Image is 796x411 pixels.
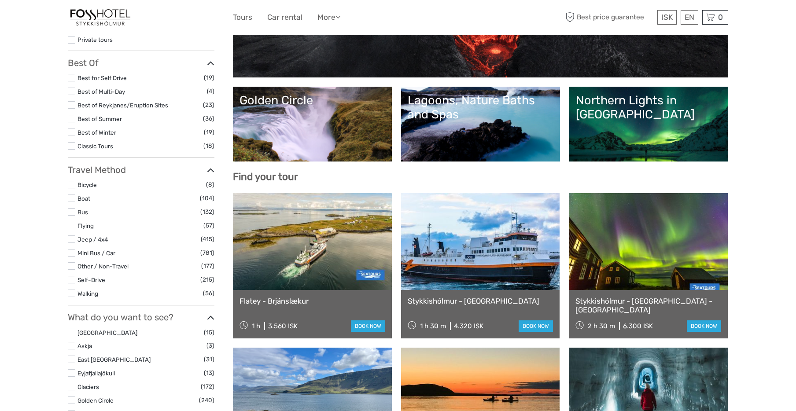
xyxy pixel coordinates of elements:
[576,93,722,155] a: Northern Lights in [GEOGRAPHIC_DATA]
[240,93,385,155] a: Golden Circle
[68,7,133,28] img: 1329-f06518fe-c600-4de4-b79f-6c2699532b88_logo_small.jpg
[199,395,214,405] span: (240)
[77,342,92,349] a: Askja
[207,86,214,96] span: (4)
[77,276,105,283] a: Self-Drive
[200,193,214,203] span: (104)
[204,354,214,364] span: (31)
[77,222,94,229] a: Flying
[201,261,214,271] span: (177)
[519,320,553,332] a: book now
[203,288,214,298] span: (56)
[201,382,214,392] span: (172)
[203,220,214,231] span: (57)
[77,195,90,202] a: Boat
[240,9,722,71] a: Lava and Volcanoes
[77,88,125,95] a: Best of Multi-Day
[68,58,214,68] h3: Best Of
[233,171,298,183] b: Find your tour
[77,356,151,363] a: East [GEOGRAPHIC_DATA]
[200,207,214,217] span: (132)
[77,74,127,81] a: Best for Self Drive
[240,93,385,107] div: Golden Circle
[201,234,214,244] span: (415)
[68,165,214,175] h3: Travel Method
[681,10,698,25] div: EN
[77,143,113,150] a: Classic Tours
[203,141,214,151] span: (18)
[77,397,114,404] a: Golden Circle
[77,181,97,188] a: Bicycle
[203,100,214,110] span: (23)
[77,263,129,270] a: Other / Non-Travel
[420,322,446,330] span: 1 h 30 m
[77,36,113,43] a: Private tours
[77,250,115,257] a: Mini Bus / Car
[68,312,214,323] h3: What do you want to see?
[588,322,615,330] span: 2 h 30 m
[206,341,214,351] span: (3)
[203,114,214,124] span: (36)
[687,320,721,332] a: book now
[575,297,721,315] a: Stykkishólmur - [GEOGRAPHIC_DATA] - [GEOGRAPHIC_DATA]
[77,329,137,336] a: [GEOGRAPHIC_DATA]
[267,11,302,24] a: Car rental
[661,13,673,22] span: ISK
[408,93,553,122] div: Lagoons, Nature Baths and Spas
[252,322,260,330] span: 1 h
[351,320,385,332] a: book now
[77,370,115,377] a: Eyjafjallajökull
[240,297,385,305] a: Flatey - Brjánslækur
[233,11,252,24] a: Tours
[623,322,653,330] div: 6.300 ISK
[200,248,214,258] span: (781)
[717,13,724,22] span: 0
[77,209,88,216] a: Bus
[77,236,108,243] a: Jeep / 4x4
[204,368,214,378] span: (13)
[268,322,298,330] div: 3.560 ISK
[206,180,214,190] span: (8)
[408,93,553,155] a: Lagoons, Nature Baths and Spas
[200,275,214,285] span: (215)
[77,115,122,122] a: Best of Summer
[408,297,553,305] a: Stykkishólmur - [GEOGRAPHIC_DATA]
[317,11,340,24] a: More
[77,129,116,136] a: Best of Winter
[204,327,214,338] span: (15)
[576,93,722,122] div: Northern Lights in [GEOGRAPHIC_DATA]
[77,383,99,390] a: Glaciers
[563,10,655,25] span: Best price guarantee
[77,290,98,297] a: Walking
[204,127,214,137] span: (19)
[204,73,214,83] span: (19)
[77,102,168,109] a: Best of Reykjanes/Eruption Sites
[454,322,483,330] div: 4.320 ISK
